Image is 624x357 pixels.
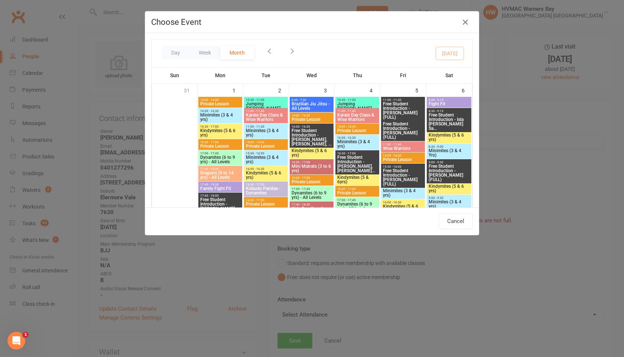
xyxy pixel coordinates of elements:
span: Private Lesson [291,180,332,184]
span: 14:00 - 14:30 [200,98,241,102]
th: Sat [426,68,472,83]
span: 16:00 - 16:30 [291,125,332,128]
span: Private Lesson [246,202,286,206]
span: Kindymites (5 & 6 yrs) [428,184,470,193]
span: Wise Warriors [383,146,423,151]
th: Wed [289,68,335,83]
span: Family Fight Fit [200,186,241,191]
span: 17:00 - 17:45 [200,152,241,155]
span: Minimites (3 & 4 yrs) [383,189,423,197]
span: Kindymites (5 & 6 yrs) [200,128,241,137]
button: Day [162,46,189,59]
div: 31 [184,84,197,96]
span: Free Student Introduction - [PERSON_NAME], [PERSON_NAME]... [200,197,241,215]
span: Free Student Introduction - [PERSON_NAME], [PERSON_NAME]... [337,155,378,173]
span: Kindymites (5 & 6 yrs) [246,171,286,180]
span: 8:30 - 9:15 [428,98,470,102]
span: Free Student Introduction - [PERSON_NAME] (FULL) [383,102,423,119]
span: 16:30 - 17:00 [291,161,332,164]
span: 11:00 - 11:30 [383,98,423,102]
button: Cancel [439,213,473,229]
span: 16:30 - 17:00 [337,187,378,191]
span: Kobudo Pandas - Dynamites [246,186,286,195]
span: 14:00 - 14:30 [337,125,378,128]
span: 8:30 - 9:15 [428,109,470,113]
span: 16:30 - 17:00 [200,141,241,144]
span: Dragons (9 to 14 yrs) - All Levels [200,171,241,180]
span: Minimites (3 & 4 yrs) [428,200,470,209]
span: Dynamites (6 to 9 yrs) - All Levels [291,191,332,200]
th: Mon [198,68,243,83]
span: Kids Brazilian Jiu Jitsu - Matrats (6 to 14yrs) [291,206,332,220]
span: Private Lesson [337,128,378,133]
span: 10:30 - 11:00 [337,98,378,102]
span: Fight Fit [428,102,470,106]
th: Sun [152,68,198,83]
span: 15:30 - 16:00 [383,165,423,168]
div: 4 [370,84,380,96]
span: Jumping [PERSON_NAME] [337,102,378,111]
span: 9:00 - 9:30 [428,196,470,200]
span: Mini Matrats (3 to 6 yrs) [291,164,332,173]
span: Private Lesson [337,191,378,195]
span: 16:00 - 16:30 [200,109,241,113]
span: 11:00 - 11:45 [337,109,378,113]
span: Minimites (3 & 4 yrs) [200,113,241,122]
span: Dynamites (6 to 9 yrs) - All Levels [337,202,378,211]
span: Free Student Introduction - [PERSON_NAME], [PERSON_NAME], ... [291,128,332,146]
span: Minimites (3 & 4 yrs) [246,128,286,137]
span: 16:30 - 17:00 [200,125,241,128]
span: Free Student Introduction - [PERSON_NAME] (FULL) [383,168,423,186]
span: 9:00 - 9:30 [428,161,470,164]
span: Free Student Introduction - Isla [PERSON_NAME] Sa... [428,113,470,131]
span: 14:00 - 14:30 [246,141,286,144]
span: Kindymites (5 & 6 yrs) [291,148,332,157]
span: 16:00 - 16:30 [337,136,378,140]
span: 14:00 - 14:30 [291,114,332,117]
span: 16:00 - 16:30 [246,167,286,171]
iframe: Intercom live chat [7,332,25,350]
span: Minimites (3 & 4 yrs) [246,155,286,164]
span: Karate Day Class & Wise Warriors [337,113,378,122]
span: Minimites (3 & 4 yrs) [337,140,378,148]
div: 5 [415,84,426,96]
button: Week [189,46,220,59]
span: 8:30 - 9:00 [428,145,470,148]
div: 3 [324,84,334,96]
span: Free Student Introduction - [PERSON_NAME] (FULL) [383,122,423,140]
div: 1 [233,84,243,96]
span: Private Lesson [246,144,286,148]
span: Dynamites (6 to 9 yrs) - All Levels [200,155,241,164]
span: 17:00 - 17:45 [337,199,378,202]
span: 6:30 - 7:30 [291,98,332,102]
span: 15:30 - 16:00 [246,152,286,155]
button: Month [220,46,254,59]
span: Private Lesson [383,157,423,162]
span: 17:45 - 18:00 [200,194,241,197]
span: 17:45 - 18:30 [200,167,241,171]
span: 16:30 - 17:00 [291,176,332,180]
span: 1 [23,332,29,338]
span: 11:00 - 11:45 [383,143,423,146]
div: 2 [278,84,289,96]
span: Karate Day Class & Wise Warriors [246,113,286,122]
span: 16:30 - 17:00 [337,152,378,155]
span: 11:00 - 11:30 [246,125,286,128]
span: Private Lesson [200,102,241,106]
div: 6 [462,84,472,96]
span: 10:30 - 11:00 [246,98,286,102]
span: 16:30 - 17:00 [246,199,286,202]
span: 16:30 - 17:00 [246,183,286,186]
span: Kindymites (5 & 6yrs) [337,175,378,184]
th: Thu [335,68,380,83]
span: 17:45 - 18:30 [291,203,332,206]
span: 14:00 - 14:30 [383,154,423,157]
span: 11:00 - 11:45 [246,109,286,113]
span: 17:45 - 18:30 [200,183,241,186]
span: 17:00 - 17:45 [291,187,332,191]
span: Minimites (3 & 4 Yrs) [428,148,470,157]
span: Kindymites (5 & 6 yrs) [383,204,423,213]
span: Free Student Introduction - [PERSON_NAME] (FULL) [428,164,470,182]
span: Jumping [PERSON_NAME] [246,102,286,111]
button: Close [459,16,471,28]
